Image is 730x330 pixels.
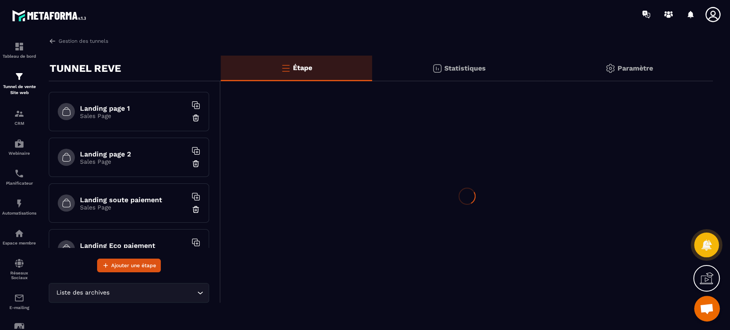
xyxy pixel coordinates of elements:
[694,296,720,321] div: Ouvrir le chat
[49,37,56,45] img: arrow
[14,228,24,239] img: automations
[14,71,24,82] img: formation
[111,288,195,298] input: Search for option
[49,283,209,303] div: Search for option
[2,35,36,65] a: formationformationTableau de bord
[2,286,36,316] a: emailemailE-mailing
[2,65,36,102] a: formationformationTunnel de vente Site web
[2,102,36,132] a: formationformationCRM
[111,261,156,270] span: Ajouter une étape
[14,41,24,52] img: formation
[54,288,111,298] span: Liste des archives
[80,112,187,119] p: Sales Page
[192,205,200,214] img: trash
[14,293,24,303] img: email
[444,64,486,72] p: Statistiques
[2,241,36,245] p: Espace membre
[80,242,187,250] h6: Landing Eco paiement
[2,252,36,286] a: social-networksocial-networkRéseaux Sociaux
[14,168,24,179] img: scheduler
[80,158,187,165] p: Sales Page
[2,305,36,310] p: E-mailing
[2,211,36,215] p: Automatisations
[80,196,187,204] h6: Landing soute paiement
[2,222,36,252] a: automationsautomationsEspace membre
[14,198,24,209] img: automations
[12,8,89,24] img: logo
[14,109,24,119] img: formation
[605,63,615,74] img: setting-gr.5f69749f.svg
[192,159,200,168] img: trash
[2,121,36,126] p: CRM
[192,114,200,122] img: trash
[50,60,121,77] p: TUNNEL REVE
[2,54,36,59] p: Tableau de bord
[2,181,36,186] p: Planificateur
[80,204,187,211] p: Sales Page
[2,132,36,162] a: automationsautomationsWebinaire
[14,258,24,268] img: social-network
[49,37,108,45] a: Gestion des tunnels
[2,192,36,222] a: automationsautomationsAutomatisations
[14,138,24,149] img: automations
[80,104,187,112] h6: Landing page 1
[618,64,653,72] p: Paramètre
[2,84,36,96] p: Tunnel de vente Site web
[293,64,312,72] p: Étape
[97,259,161,272] button: Ajouter une étape
[80,150,187,158] h6: Landing page 2
[2,271,36,280] p: Réseaux Sociaux
[281,63,291,73] img: bars-o.4a397970.svg
[2,151,36,156] p: Webinaire
[432,63,442,74] img: stats.20deebd0.svg
[2,162,36,192] a: schedulerschedulerPlanificateur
